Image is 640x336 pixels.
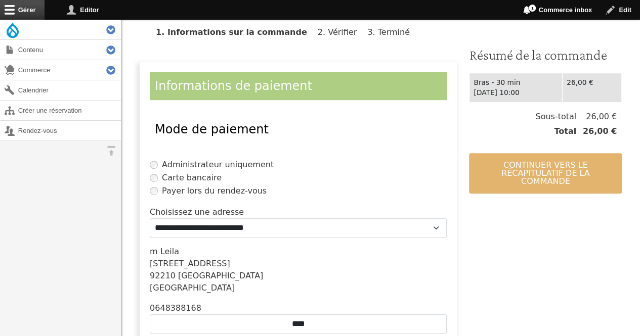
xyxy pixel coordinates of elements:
[474,88,519,97] time: [DATE] 10:00
[576,125,617,137] span: 26,00 €
[150,283,235,293] span: [GEOGRAPHIC_DATA]
[155,79,312,93] span: Informations de paiement
[160,247,179,256] span: Leila
[150,247,158,256] span: m
[150,302,447,314] div: 0648388168
[563,73,622,102] td: 26,00 €
[150,206,244,218] label: Choisissez une adresse
[469,46,622,64] h3: Résumé de la commande
[150,271,176,280] span: 92210
[101,141,121,161] button: Orientation horizontale
[469,153,622,194] button: Continuer vers le récapitulatif de la commande
[178,271,263,280] span: [GEOGRAPHIC_DATA]
[156,27,315,37] li: Informations sur la commande
[155,122,269,136] span: Mode de paiement
[554,125,576,137] span: Total
[528,4,536,12] span: 1
[150,259,230,268] span: [STREET_ADDRESS]
[162,185,267,197] label: Payer lors du rendez-vous
[576,111,617,123] span: 26,00 €
[162,159,274,171] label: Administrateur uniquement
[367,27,418,37] li: Terminé
[474,77,558,88] div: Bras - 30 min
[535,111,576,123] span: Sous-total
[162,172,222,184] label: Carte bancaire
[318,27,365,37] li: Vérifier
